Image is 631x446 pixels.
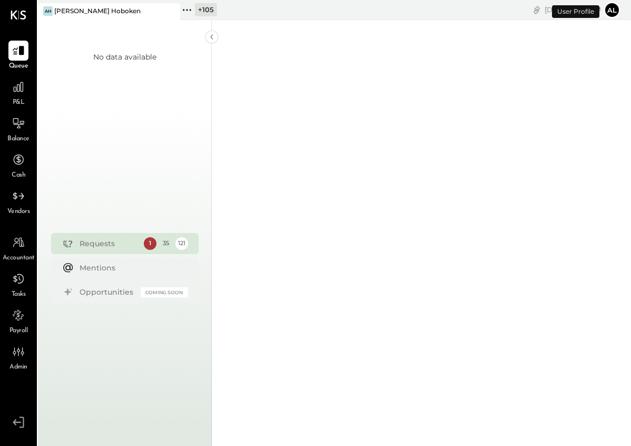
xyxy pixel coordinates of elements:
[13,98,25,108] span: P&L
[9,62,28,71] span: Queue
[141,287,188,297] div: Coming Soon
[144,237,156,250] div: 1
[80,238,139,249] div: Requests
[43,6,53,16] div: AH
[1,113,36,144] a: Balance
[9,326,28,336] span: Payroll
[7,134,29,144] span: Balance
[9,363,27,372] span: Admin
[604,2,620,18] button: Al
[195,3,217,16] div: + 105
[552,5,599,18] div: User Profile
[12,171,25,180] span: Cash
[7,207,30,217] span: Vendors
[1,186,36,217] a: Vendors
[80,287,135,297] div: Opportunities
[12,290,26,299] span: Tasks
[545,5,601,15] div: [DATE]
[1,150,36,180] a: Cash
[1,342,36,372] a: Admin
[80,263,183,273] div: Mentions
[160,237,172,250] div: 35
[3,254,35,263] span: Accountant
[175,237,188,250] div: 121
[1,269,36,299] a: Tasks
[1,77,36,108] a: P&L
[93,52,156,62] div: No data available
[1,305,36,336] a: Payroll
[531,4,542,15] div: copy link
[1,41,36,71] a: Queue
[54,6,141,15] div: [PERSON_NAME] Hoboken
[1,232,36,263] a: Accountant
